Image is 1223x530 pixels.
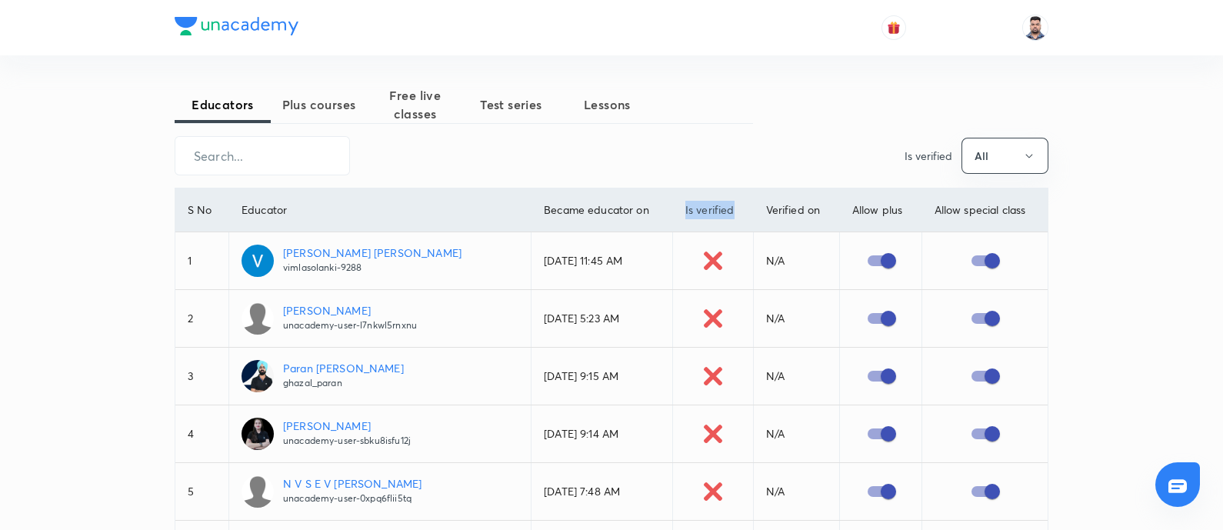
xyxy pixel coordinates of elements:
a: [PERSON_NAME] [PERSON_NAME]vimlasolanki-9288 [242,245,518,277]
td: 4 [175,405,228,463]
p: unacademy-user-sbku8isfu12j [283,434,411,448]
button: All [961,138,1048,174]
th: S No [175,188,228,232]
p: [PERSON_NAME] [PERSON_NAME] [283,245,462,261]
span: Free live classes [367,86,463,123]
td: [DATE] 9:15 AM [532,348,673,405]
td: N/A [753,348,839,405]
th: Is verified [672,188,753,232]
img: avatar [887,21,901,35]
td: [DATE] 9:14 AM [532,405,673,463]
p: vimlasolanki-9288 [283,261,462,275]
td: 3 [175,348,228,405]
p: unacademy-user-0xpq6flii5tq [283,492,422,505]
td: N/A [753,463,839,521]
td: 5 [175,463,228,521]
span: Lessons [559,95,655,114]
th: Educator [228,188,531,232]
a: [PERSON_NAME]unacademy-user-sbku8isfu12j [242,418,518,450]
img: Maharaj Singh [1022,15,1048,41]
a: Paran [PERSON_NAME]ghazal_paran [242,360,518,392]
p: [PERSON_NAME] [283,302,417,318]
td: N/A [753,232,839,290]
p: Paran [PERSON_NAME] [283,360,404,376]
span: Educators [175,95,271,114]
a: N V S E V [PERSON_NAME]unacademy-user-0xpq6flii5tq [242,475,518,508]
img: Company Logo [175,17,298,35]
p: [PERSON_NAME] [283,418,411,434]
span: Plus courses [271,95,367,114]
th: Allow special class [921,188,1048,232]
td: 2 [175,290,228,348]
td: N/A [753,405,839,463]
th: Allow plus [839,188,921,232]
th: Became educator on [532,188,673,232]
td: [DATE] 5:23 AM [532,290,673,348]
button: avatar [881,15,906,40]
td: [DATE] 11:45 AM [532,232,673,290]
a: [PERSON_NAME]unacademy-user-l7nkwl5rnxnu [242,302,518,335]
input: Search... [175,136,349,175]
span: Test series [463,95,559,114]
td: [DATE] 7:48 AM [532,463,673,521]
p: ghazal_paran [283,376,404,390]
p: N V S E V [PERSON_NAME] [283,475,422,492]
a: Company Logo [175,17,298,39]
p: Is verified [905,148,952,164]
th: Verified on [753,188,839,232]
p: unacademy-user-l7nkwl5rnxnu [283,318,417,332]
td: 1 [175,232,228,290]
td: N/A [753,290,839,348]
